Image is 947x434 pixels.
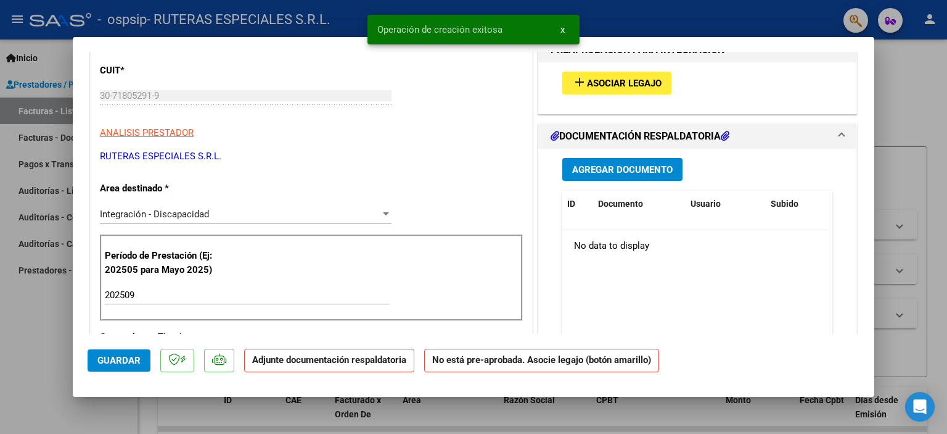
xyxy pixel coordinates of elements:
span: Subido [771,199,798,209]
p: Período de Prestación (Ej: 202505 para Mayo 2025) [105,249,229,277]
h1: DOCUMENTACIÓN RESPALDATORIA [551,129,729,144]
button: Asociar Legajo [562,72,671,94]
datatable-header-cell: Documento [593,191,686,217]
strong: No está pre-aprobada. Asocie legajo (botón amarillo) [424,349,659,373]
span: Usuario [691,199,721,209]
div: No data to display [562,230,828,261]
span: Integración - Discapacidad [100,209,209,220]
span: Guardar [97,355,141,366]
span: ID [567,199,575,209]
datatable-header-cell: ID [562,191,593,217]
div: DOCUMENTACIÓN RESPALDATORIA [538,149,856,405]
p: RUTERAS ESPECIALES S.R.L. [100,149,523,164]
strong: Adjunte documentación respaldatoria [252,354,406,365]
datatable-header-cell: Usuario [686,191,766,217]
span: Asociar Legajo [587,78,662,89]
div: Open Intercom Messenger [905,392,935,422]
mat-expansion-panel-header: DOCUMENTACIÓN RESPALDATORIA [538,124,856,149]
p: CUIT [100,64,227,78]
button: Guardar [88,349,150,372]
datatable-header-cell: Subido [766,191,827,217]
span: Agregar Documento [572,164,673,175]
datatable-header-cell: Acción [827,191,889,217]
div: PREAPROBACIÓN PARA INTEGRACION [538,62,856,114]
p: Area destinado * [100,182,227,196]
button: Agregar Documento [562,158,683,181]
span: ANALISIS PRESTADOR [100,127,194,138]
span: Documento [598,199,643,209]
span: Operación de creación exitosa [377,23,502,36]
span: x [560,24,565,35]
mat-icon: add [572,75,587,90]
button: x [551,19,575,41]
p: Comprobante Tipo * [100,330,227,344]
